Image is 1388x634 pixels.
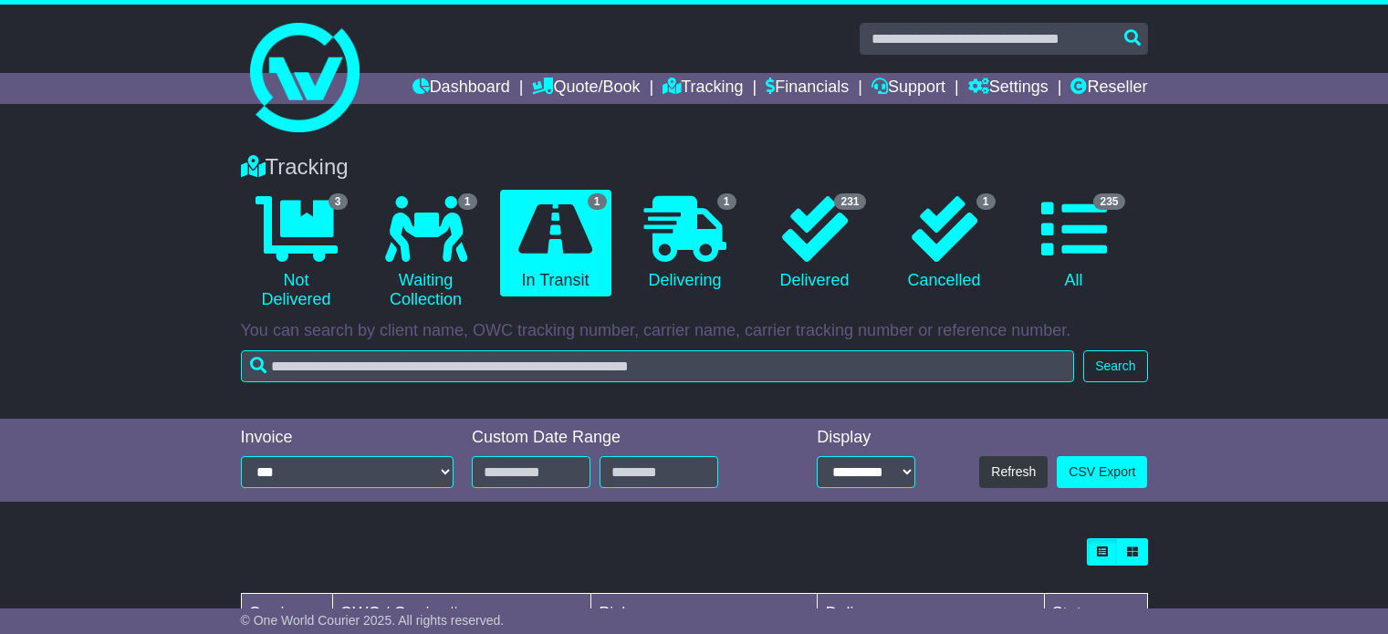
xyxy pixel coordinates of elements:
td: Status [1044,594,1147,634]
button: Refresh [979,456,1048,488]
td: Delivery [818,594,1044,634]
button: Search [1083,350,1147,382]
a: Support [871,73,945,104]
div: Tracking [232,154,1157,181]
span: 1 [458,193,477,210]
a: 235 All [1018,190,1130,297]
div: Invoice [241,428,454,448]
td: Pickup [591,594,818,634]
a: 1 Waiting Collection [370,190,482,317]
span: 3 [329,193,348,210]
div: Display [817,428,915,448]
span: 231 [834,193,865,210]
span: 1 [976,193,996,210]
p: You can search by client name, OWC tracking number, carrier name, carrier tracking number or refe... [241,321,1148,341]
span: 1 [588,193,607,210]
a: Reseller [1070,73,1147,104]
span: 235 [1093,193,1124,210]
a: Tracking [663,73,743,104]
a: Quote/Book [532,73,640,104]
span: © One World Courier 2025. All rights reserved. [241,613,505,628]
div: Custom Date Range [472,428,762,448]
td: Carrier [241,594,332,634]
a: 3 Not Delivered [241,190,352,317]
a: 1 Cancelled [889,190,1000,297]
a: 231 Delivered [759,190,871,297]
a: 1 Delivering [630,190,741,297]
a: Dashboard [412,73,510,104]
a: Settings [968,73,1049,104]
td: OWC / Carrier # [332,594,591,634]
span: 1 [717,193,736,210]
a: 1 In Transit [500,190,611,297]
a: CSV Export [1057,456,1147,488]
a: Financials [766,73,849,104]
